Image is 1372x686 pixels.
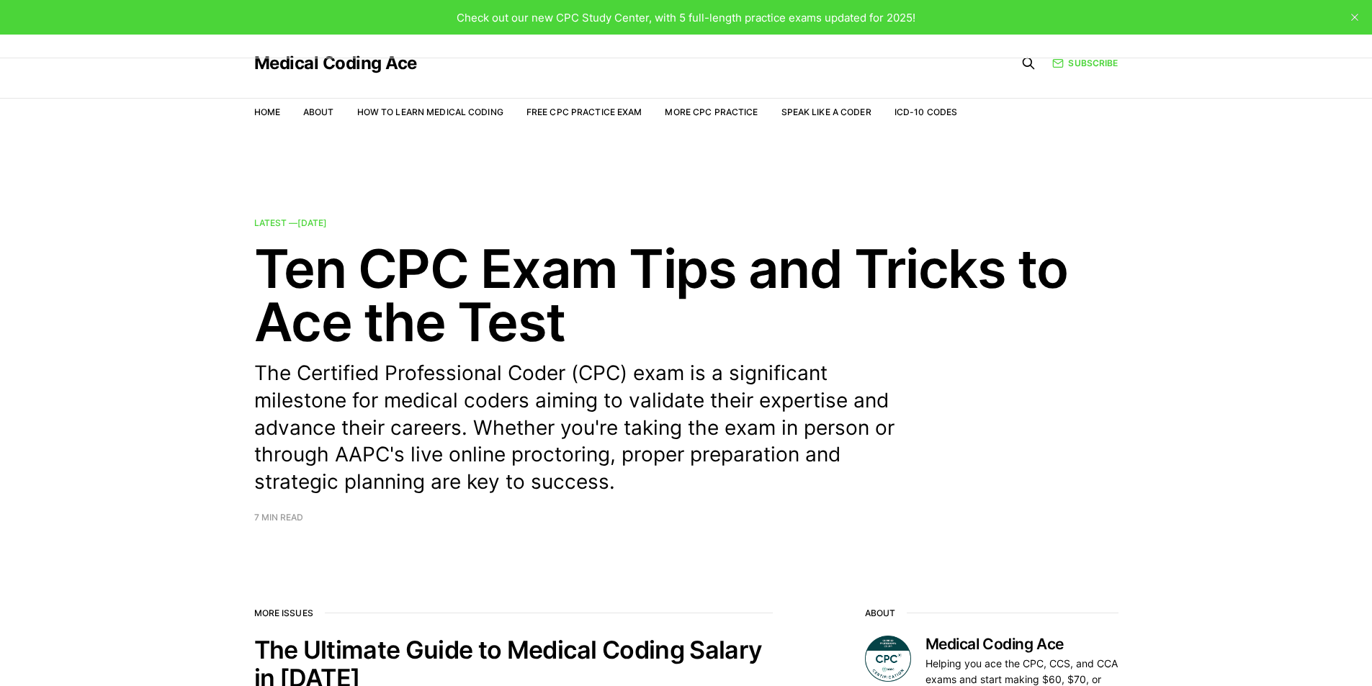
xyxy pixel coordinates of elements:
[254,242,1118,348] h2: Ten CPC Exam Tips and Tricks to Ace the Test
[1012,615,1372,686] iframe: portal-trigger
[254,217,327,228] span: Latest —
[526,107,642,117] a: Free CPC Practice Exam
[254,219,1118,522] a: Latest —[DATE] Ten CPC Exam Tips and Tricks to Ace the Test The Certified Professional Coder (CPC...
[865,608,1118,618] h2: About
[457,11,915,24] span: Check out our new CPC Study Center, with 5 full-length practice exams updated for 2025!
[254,55,417,72] a: Medical Coding Ace
[357,107,503,117] a: How to Learn Medical Coding
[1052,56,1118,70] a: Subscribe
[665,107,758,117] a: More CPC Practice
[303,107,334,117] a: About
[297,217,327,228] time: [DATE]
[254,360,917,496] p: The Certified Professional Coder (CPC) exam is a significant milestone for medical coders aiming ...
[781,107,871,117] a: Speak Like a Coder
[1343,6,1366,29] button: close
[254,608,773,618] h2: More issues
[895,107,957,117] a: ICD-10 Codes
[865,636,911,682] img: Medical Coding Ace
[254,107,280,117] a: Home
[254,513,303,522] span: 7 min read
[925,636,1118,653] h3: Medical Coding Ace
